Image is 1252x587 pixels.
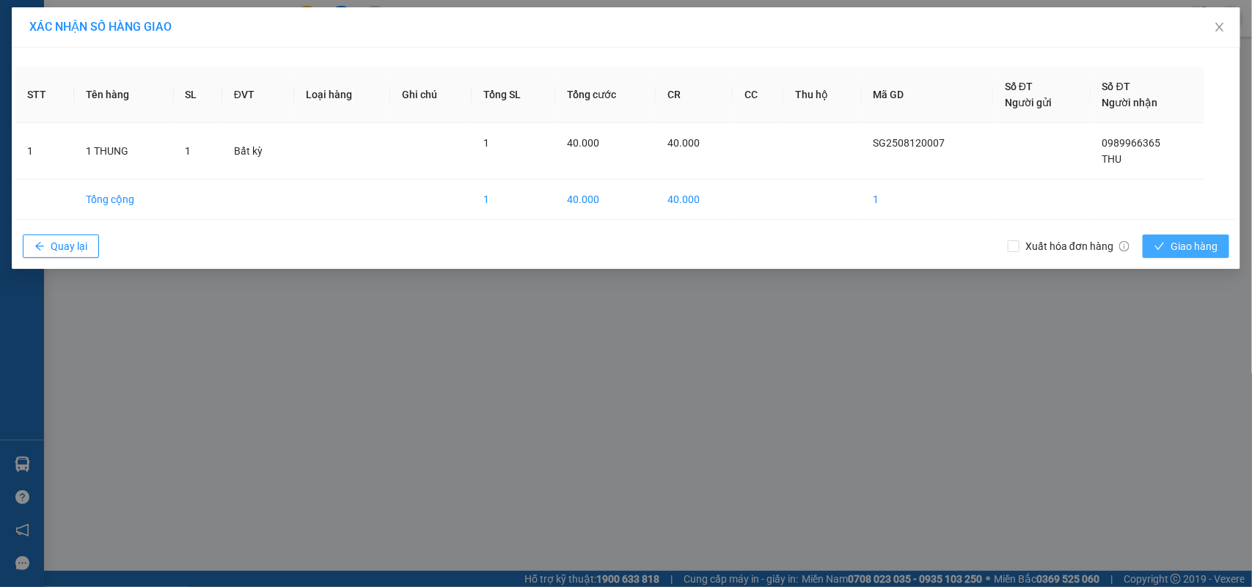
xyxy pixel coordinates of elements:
span: Giao hàng [1171,238,1218,254]
span: 0989966365 [1102,137,1161,149]
th: Thu hộ [783,67,861,123]
th: CR [656,67,733,123]
th: Tên hàng [74,67,173,123]
button: arrow-leftQuay lại [23,235,99,258]
span: Người gửi [1005,97,1052,108]
td: Bất kỳ [222,123,294,180]
span: 1 [483,137,489,149]
th: Mã GD [862,67,994,123]
span: Người nhận [1102,97,1158,108]
span: Số ĐT [1005,81,1033,92]
button: Close [1199,7,1240,48]
img: logo.jpg [159,18,194,53]
span: Số ĐT [1102,81,1130,92]
span: 40.000 [667,137,700,149]
td: 1 THUNG [74,123,173,180]
td: 40.000 [555,180,656,220]
span: THU [1102,153,1122,165]
th: ĐVT [222,67,294,123]
li: (c) 2017 [123,70,202,88]
td: 1 [862,180,994,220]
th: Tổng SL [472,67,556,123]
button: checkGiao hàng [1143,235,1229,258]
b: [PERSON_NAME] [18,95,83,163]
span: close [1214,21,1226,33]
th: SL [174,67,222,123]
td: 40.000 [656,180,733,220]
span: XÁC NHẬN SỐ HÀNG GIAO [29,20,172,34]
span: 40.000 [567,137,599,149]
b: BIÊN NHẬN GỬI HÀNG HÓA [95,21,141,141]
th: Loại hàng [294,67,390,123]
th: STT [15,67,74,123]
th: Tổng cước [555,67,656,123]
span: SG2508120007 [874,137,945,149]
span: info-circle [1119,241,1130,251]
th: Ghi chú [390,67,472,123]
span: Xuất hóa đơn hàng [1019,238,1135,254]
span: arrow-left [34,241,45,253]
td: 1 [15,123,74,180]
span: check [1154,241,1165,253]
span: Quay lại [51,238,87,254]
th: CC [733,67,783,123]
td: 1 [472,180,556,220]
b: [DOMAIN_NAME] [123,56,202,67]
span: 1 [186,145,191,157]
td: Tổng cộng [74,180,173,220]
